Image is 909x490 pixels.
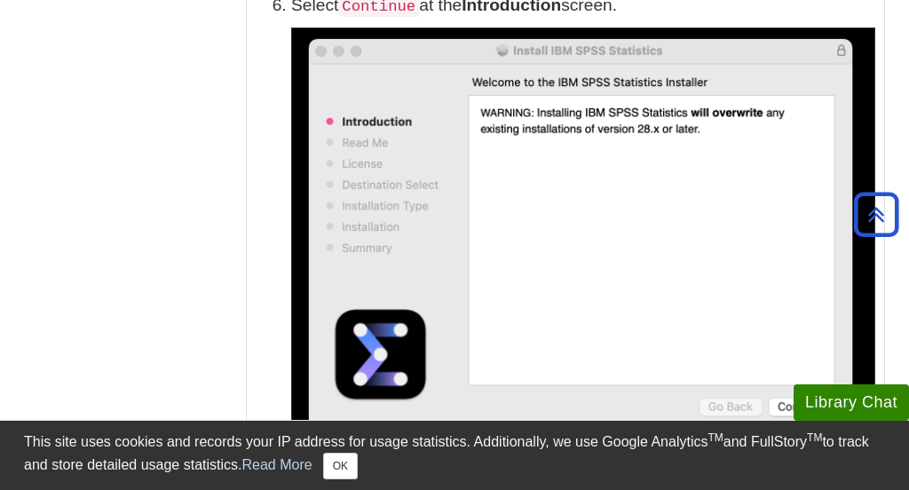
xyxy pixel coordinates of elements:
div: This site uses cookies and records your IP address for usage statistics. Additionally, we use Goo... [24,431,885,479]
img: 'Introduction' window. [291,28,875,449]
a: Read More [241,457,312,472]
sup: TM [807,431,822,444]
a: Back to Top [848,202,905,226]
sup: TM [707,431,723,444]
button: Library Chat [794,384,909,421]
button: Close [323,453,358,479]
